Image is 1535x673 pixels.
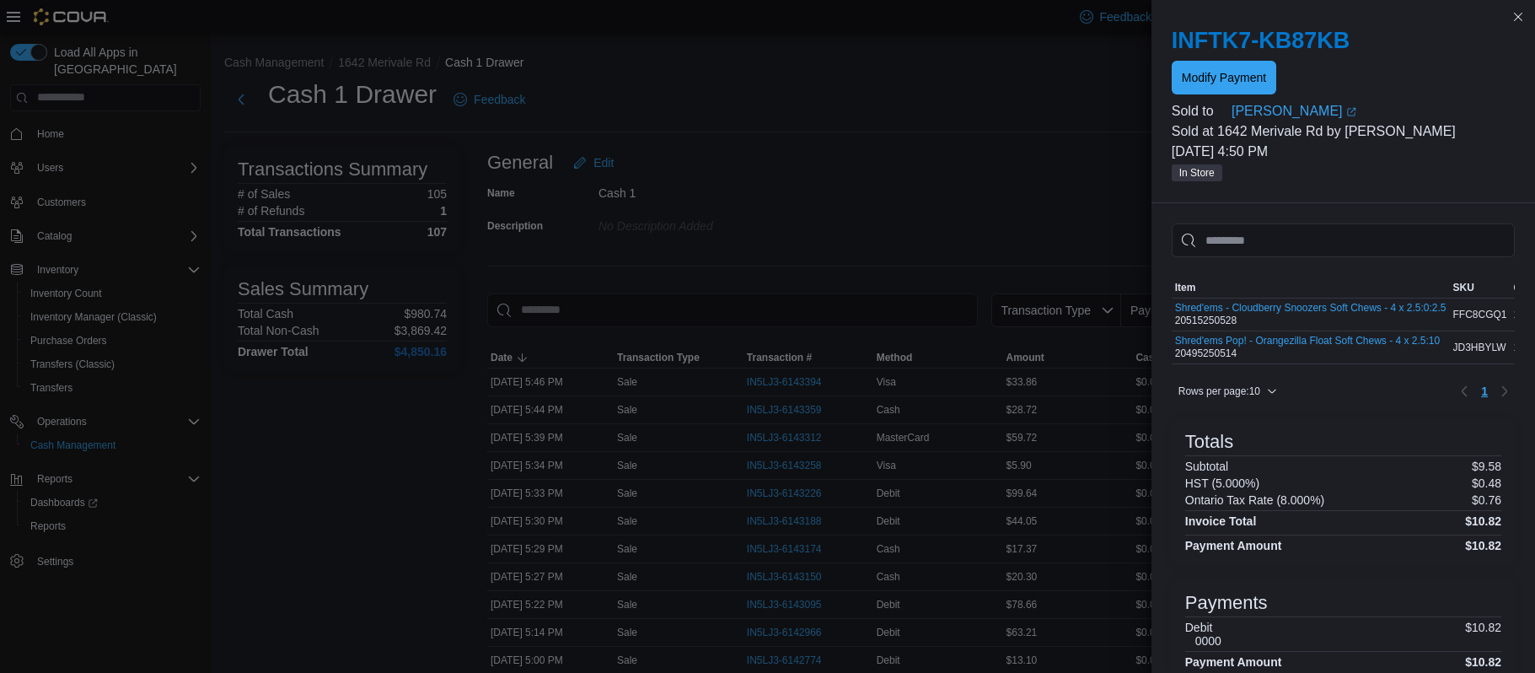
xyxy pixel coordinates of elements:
[1453,308,1507,321] span: FFC8CGQ1
[1195,634,1221,648] h6: 0000
[1172,381,1284,401] button: Rows per page:10
[1185,539,1282,552] h4: Payment Amount
[1454,378,1515,405] nav: Pagination for table: MemoryTable from EuiInMemoryTable
[1175,281,1196,294] span: Item
[1172,277,1450,298] button: Item
[1511,277,1534,298] button: Qty
[1175,302,1446,327] div: 20515250528
[1481,383,1488,400] span: 1
[1185,493,1325,507] h6: Ontario Tax Rate (8.000%)
[1185,514,1257,528] h4: Invoice Total
[1472,476,1501,490] p: $0.48
[1450,277,1511,298] button: SKU
[1185,655,1282,669] h4: Payment Amount
[1178,385,1260,398] span: Rows per page : 10
[1514,281,1531,294] span: Qty
[1185,432,1233,452] h3: Totals
[1172,121,1515,142] p: Sold at 1642 Merivale Rd by [PERSON_NAME]
[1453,341,1506,354] span: JD3HBYLW
[1179,165,1215,180] span: In Store
[1495,381,1515,401] button: Next page
[1172,61,1276,94] button: Modify Payment
[1185,460,1228,473] h6: Subtotal
[1465,539,1501,552] h4: $10.82
[1172,164,1222,181] span: In Store
[1508,7,1528,27] button: Close this dialog
[1172,27,1515,54] h2: INFTK7-KB87KB
[1511,304,1534,325] div: 1
[1232,101,1515,121] a: [PERSON_NAME]External link
[1172,223,1515,257] input: This is a search bar. As you type, the results lower in the page will automatically filter.
[1474,378,1495,405] ul: Pagination for table: MemoryTable from EuiInMemoryTable
[1511,337,1534,358] div: 1
[1175,335,1440,360] div: 20495250514
[1454,381,1474,401] button: Previous page
[1182,69,1266,86] span: Modify Payment
[1172,142,1515,162] p: [DATE] 4:50 PM
[1472,493,1501,507] p: $0.76
[1346,107,1356,117] svg: External link
[1185,476,1259,490] h6: HST (5.000%)
[1172,101,1228,121] div: Sold to
[1185,621,1221,634] h6: Debit
[1465,621,1501,648] p: $10.82
[1474,378,1495,405] button: Page 1 of 1
[1465,514,1501,528] h4: $10.82
[1472,460,1501,473] p: $9.58
[1175,302,1446,314] button: Shred'ems - Cloudberry Snoozers Soft Chews - 4 x 2.5:0:2.5
[1185,593,1268,613] h3: Payments
[1453,281,1474,294] span: SKU
[1465,655,1501,669] h4: $10.82
[1175,335,1440,347] button: Shred'ems Pop! - Orangezilla Float Soft Chews - 4 x 2.5:10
